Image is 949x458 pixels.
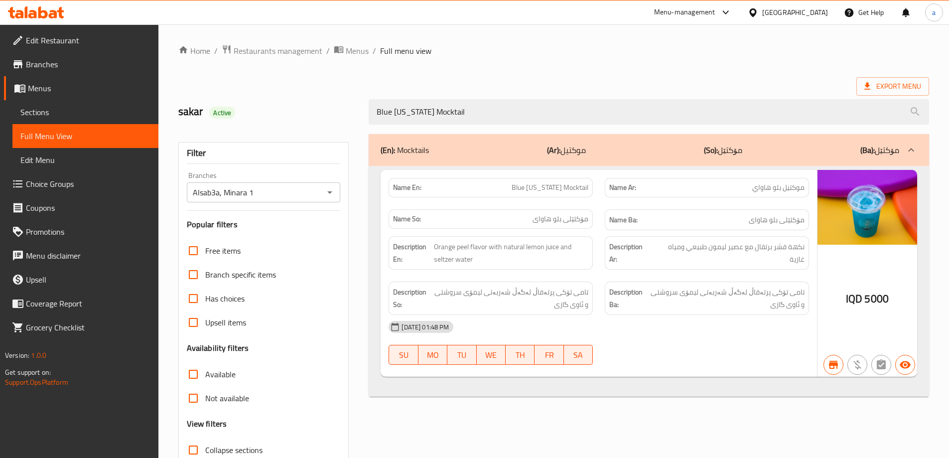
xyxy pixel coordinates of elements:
[205,444,263,456] span: Collapse sections
[864,80,921,93] span: Export Menu
[209,107,235,119] div: Active
[860,143,875,157] b: (Ba):
[609,182,636,193] strong: Name Ar:
[547,144,586,156] p: موكتيل
[860,144,899,156] p: مۆكتێل
[4,292,158,315] a: Coverage Report
[20,130,150,142] span: Full Menu View
[373,45,376,57] li: /
[4,315,158,339] a: Grocery Checklist
[178,44,929,57] nav: breadcrumb
[510,348,531,362] span: TH
[187,219,341,230] h3: Popular filters
[533,214,588,224] span: مۆكتێلی بلو هاوای
[20,106,150,118] span: Sections
[380,45,431,57] span: Full menu view
[4,196,158,220] a: Coupons
[393,182,421,193] strong: Name En:
[389,345,418,365] button: SU
[823,355,843,375] button: Branch specific item
[447,345,476,365] button: TU
[381,144,429,156] p: Mocktails
[895,355,915,375] button: Available
[4,220,158,244] a: Promotions
[393,286,429,310] strong: Description So:
[609,214,638,226] strong: Name Ba:
[26,250,150,262] span: Menu disclaimer
[648,286,805,310] span: تامی تۆکی پرتەقاڵ لەگەڵ شەربەتی لیمۆی سروشتی و ئاوی گازی
[4,268,158,292] a: Upsell
[12,100,158,124] a: Sections
[26,274,150,286] span: Upsell
[369,99,929,125] input: search
[749,214,805,226] span: مۆكتێلی بلو هاوای
[334,44,369,57] a: Menus
[178,45,210,57] a: Home
[609,241,652,265] strong: Description Ar:
[871,355,891,375] button: Not has choices
[704,143,718,157] b: (So):
[5,376,68,389] a: Support.OpsPlatform
[846,289,862,308] span: IQD
[346,45,369,57] span: Menus
[856,77,929,96] span: Export Menu
[817,170,917,245] img: mmw_638933490313572134
[5,349,29,362] span: Version:
[26,34,150,46] span: Edit Restaurant
[932,7,936,18] span: a
[762,7,828,18] div: [GEOGRAPHIC_DATA]
[398,322,453,332] span: [DATE] 01:48 PM
[4,28,158,52] a: Edit Restaurant
[5,366,51,379] span: Get support on:
[187,143,341,164] div: Filter
[187,418,227,430] h3: View filters
[234,45,322,57] span: Restaurants management
[26,58,150,70] span: Branches
[205,293,245,305] span: Has choices
[26,298,150,309] span: Coverage Report
[209,108,235,118] span: Active
[418,345,447,365] button: MO
[4,172,158,196] a: Choice Groups
[26,321,150,333] span: Grocery Checklist
[422,348,443,362] span: MO
[547,143,560,157] b: (Ar):
[564,345,593,365] button: SA
[26,226,150,238] span: Promotions
[451,348,472,362] span: TU
[864,289,889,308] span: 5000
[512,182,588,193] span: Blue [US_STATE] Mocktail
[393,348,414,362] span: SU
[568,348,589,362] span: SA
[26,202,150,214] span: Coupons
[704,144,742,156] p: مۆكتێل
[431,286,588,310] span: تامی تۆکی پرتەقاڵ لەگەڵ شەربەتی لیمۆی سروشتی و ئاوی گازی
[205,368,236,380] span: Available
[222,44,322,57] a: Restaurants management
[31,349,46,362] span: 1.0.0
[847,355,867,375] button: Purchased item
[205,245,241,257] span: Free items
[205,392,249,404] span: Not available
[187,342,249,354] h3: Availability filters
[4,76,158,100] a: Menus
[28,82,150,94] span: Menus
[214,45,218,57] li: /
[434,241,588,265] span: Orange peel flavor with natural lemon juice and seltzer water
[369,166,929,397] div: (En): Mocktails(Ar):موكتيل(So):مۆكتێل(Ba):مۆكتێل
[4,52,158,76] a: Branches
[393,214,421,224] strong: Name So:
[535,345,563,365] button: FR
[205,269,276,281] span: Branch specific items
[381,143,395,157] b: (En):
[654,241,805,265] span: نكهة قشر برتقال مع عصير ليمون طبيعي ومياه غازية
[477,345,506,365] button: WE
[26,178,150,190] span: Choice Groups
[654,6,715,18] div: Menu-management
[506,345,535,365] button: TH
[369,134,929,166] div: (En): Mocktails(Ar):موكتيل(So):مۆكتێل(Ba):مۆكتێل
[326,45,330,57] li: /
[609,286,646,310] strong: Description Ba:
[4,244,158,268] a: Menu disclaimer
[12,124,158,148] a: Full Menu View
